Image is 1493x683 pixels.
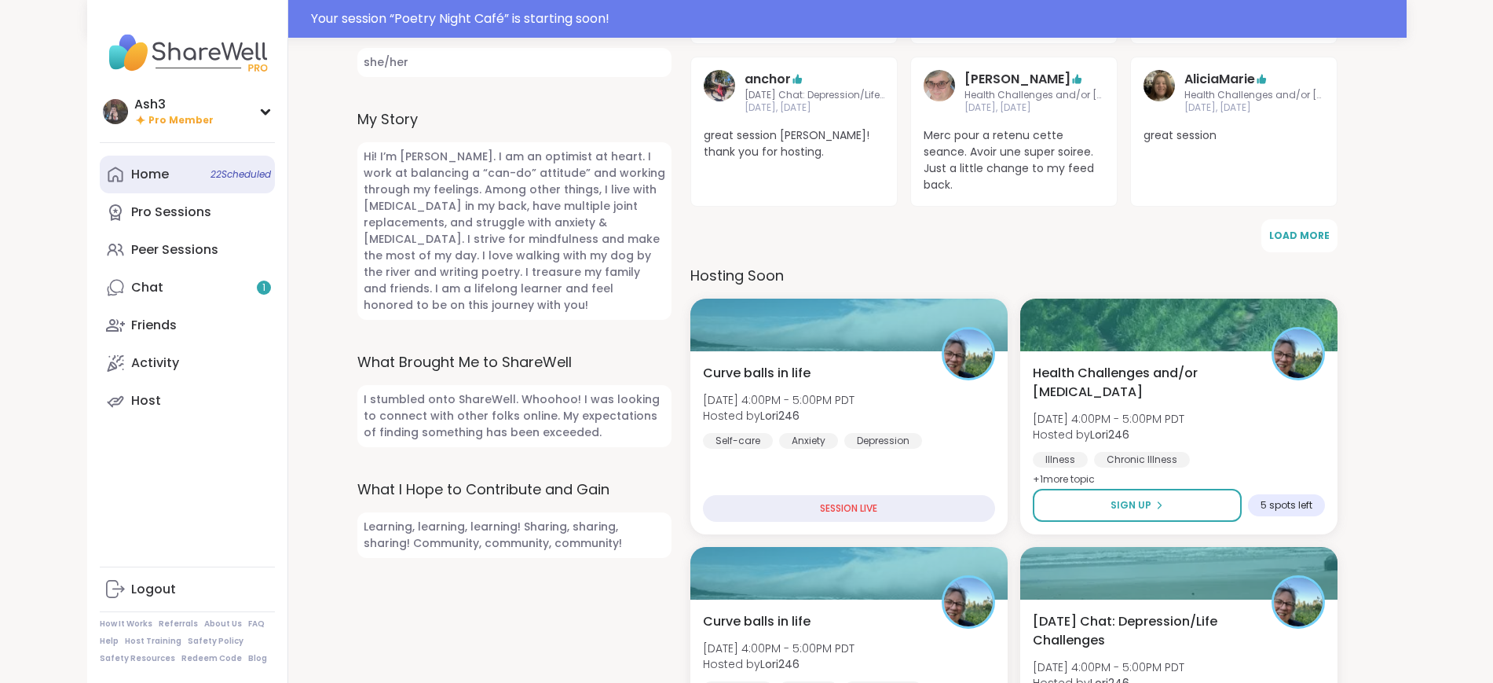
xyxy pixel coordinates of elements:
button: Load More [1261,219,1337,252]
a: Host Training [125,636,181,647]
div: Depression [844,433,922,449]
a: Peer Sessions [100,231,275,269]
span: Hosted by [703,408,854,424]
a: Redeem Code [181,653,242,664]
span: 1 [262,281,265,295]
div: Self-care [703,433,773,449]
div: Your session “ Poetry Night Café ” is starting soon! [311,9,1397,28]
span: Merc pour a retenu cette seance. Avoir une super soiree. Just a little change to my feed back. [924,127,1104,193]
a: Help [100,636,119,647]
div: SESSION LIVE [703,495,995,522]
div: Chronic Illness [1094,452,1190,468]
span: great session [PERSON_NAME]! thank you for hosting. [704,127,884,160]
img: Susan [924,70,955,101]
span: 22 Scheduled [210,168,271,181]
span: [DATE] 4:00PM - 5:00PM PDT [703,392,854,408]
a: Home22Scheduled [100,156,275,193]
a: Logout [100,571,275,608]
span: Load More [1269,229,1330,242]
span: [DATE], [DATE] [745,101,884,115]
span: she/her [357,48,671,77]
span: [DATE] 4:00PM - 5:00PM PDT [1033,659,1184,675]
a: How It Works [100,619,152,630]
span: [DATE] Chat: Depression/Life Challenges [1033,612,1254,650]
span: [DATE] 4:00PM - 5:00PM PDT [703,641,854,656]
a: Blog [248,653,267,664]
span: Health Challenges and/or [MEDICAL_DATA] [1033,364,1254,402]
a: Pro Sessions [100,193,275,231]
span: great session [1144,127,1324,144]
img: Ash3 [103,99,128,124]
div: Anxiety [779,433,838,449]
div: Pro Sessions [131,204,211,221]
label: What Brought Me to ShareWell [357,351,671,373]
h3: Hosting Soon [690,265,1337,286]
span: Hosted by [703,656,854,672]
div: Chat [131,279,163,296]
span: Curve balls in life [703,364,811,383]
a: Activity [100,344,275,382]
span: Health Challenges and/or [MEDICAL_DATA] [964,89,1104,102]
span: Health Challenges and/or [MEDICAL_DATA] [1184,89,1324,102]
span: 5 spots left [1261,499,1312,512]
span: [DATE], [DATE] [1184,101,1324,115]
span: Learning, learning, learning! Sharing, sharing, sharing! Community, community, community! [357,512,671,558]
label: My Story [357,108,671,130]
div: Peer Sessions [131,241,218,259]
a: AliciaMarie [1144,70,1175,116]
a: About Us [204,619,242,630]
div: Host [131,392,161,409]
img: ShareWell Nav Logo [100,25,275,80]
img: Lori246 [944,329,993,378]
div: Ash3 [134,96,214,113]
img: AliciaMarie [1144,70,1175,101]
a: Host [100,382,275,420]
a: AliciaMarie [1184,70,1255,89]
span: Pro Member [148,114,214,127]
a: anchor [745,70,791,89]
span: Hosted by [1033,427,1184,442]
a: Susan [924,70,955,116]
span: Sign Up [1111,498,1151,512]
div: Activity [131,354,179,372]
img: Lori246 [1274,578,1323,626]
a: anchor [704,70,735,116]
button: Sign Up [1033,489,1242,522]
a: Chat1 [100,269,275,307]
a: FAQ [248,619,265,630]
span: [DATE] 4:00PM - 5:00PM PDT [1033,411,1184,427]
div: Illness [1033,452,1088,468]
a: Referrals [159,619,198,630]
label: What I Hope to Contribute and Gain [357,479,671,500]
img: anchor [704,70,735,101]
span: I stumbled onto ShareWell. Whoohoo! I was looking to connect with other folks online. My expectat... [357,385,671,447]
div: Home [131,166,169,183]
div: Friends [131,317,177,334]
a: Safety Policy [188,636,243,647]
b: Lori246 [760,408,800,424]
span: Curve balls in life [703,612,811,631]
span: [DATE] Chat: Depression/Life Challenges [745,89,884,102]
img: Lori246 [944,578,993,626]
span: Hi! I’m [PERSON_NAME]. I am an optimist at heart. I work at balancing a “can-do” attitude” and wo... [357,142,671,320]
div: Logout [131,581,176,598]
b: Lori246 [1090,427,1129,442]
a: [PERSON_NAME] [964,70,1070,89]
b: Lori246 [760,656,800,672]
span: [DATE], [DATE] [964,101,1104,115]
img: Lori246 [1274,329,1323,378]
a: Friends [100,307,275,344]
a: Safety Resources [100,653,175,664]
